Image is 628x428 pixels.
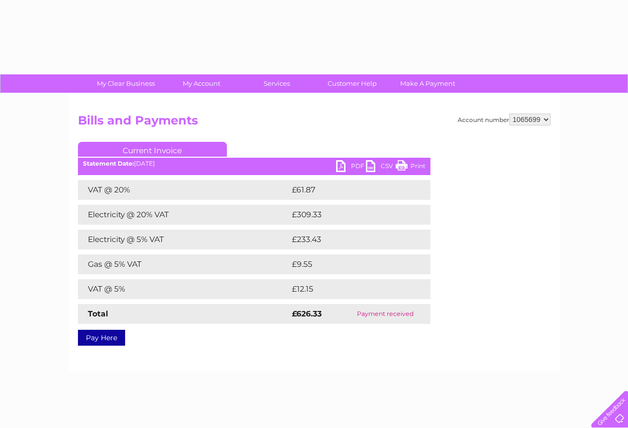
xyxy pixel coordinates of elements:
[366,160,396,175] a: CSV
[78,142,227,157] a: Current Invoice
[88,309,108,318] strong: Total
[289,254,407,274] td: £9.55
[78,330,125,346] a: Pay Here
[289,180,410,200] td: £61.87
[78,160,430,167] div: [DATE]
[83,160,134,167] b: Statement Date:
[336,160,366,175] a: PDF
[78,230,289,249] td: Electricity @ 5% VAT
[78,205,289,225] td: Electricity @ 20% VAT
[340,304,430,324] td: Payment received
[78,254,289,274] td: Gas @ 5% VAT
[289,205,413,225] td: £309.33
[289,279,408,299] td: £12.15
[292,309,322,318] strong: £626.33
[78,180,289,200] td: VAT @ 20%
[236,74,318,93] a: Services
[78,114,551,132] h2: Bills and Payments
[458,114,551,125] div: Account number
[396,160,425,175] a: Print
[387,74,469,93] a: Make A Payment
[311,74,393,93] a: Customer Help
[160,74,242,93] a: My Account
[85,74,167,93] a: My Clear Business
[289,230,413,249] td: £233.43
[78,279,289,299] td: VAT @ 5%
